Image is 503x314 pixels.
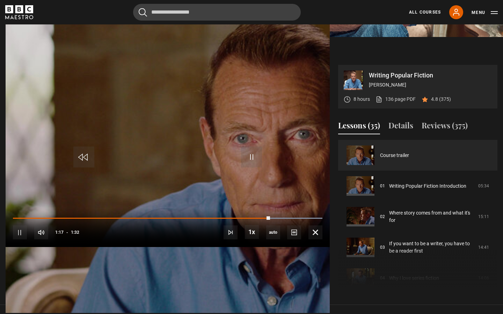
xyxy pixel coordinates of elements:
svg: BBC Maestro [5,5,33,19]
p: Writing Popular Fiction [369,72,492,78]
a: Where story comes from and what it's for [389,209,474,224]
a: If you want to be a writer, you have to be a reader first [389,240,474,255]
div: Current quality: 1080p [266,225,280,239]
button: Toggle navigation [472,9,498,16]
button: Reviews (375) [422,120,468,134]
div: Progress Bar [13,218,322,219]
a: 136 page PDF [376,96,416,103]
button: Submit the search query [139,8,147,17]
p: 4.8 (375) [431,96,451,103]
a: Writing Popular Fiction Introduction [389,182,466,190]
span: 1:17 [55,226,64,239]
p: 8 hours [353,96,370,103]
span: auto [266,225,280,239]
button: Next Lesson [224,225,238,239]
p: [PERSON_NAME] [369,81,492,89]
a: Course trailer [380,152,409,159]
button: Playback Rate [245,225,259,239]
button: Details [388,120,413,134]
button: Lessons (35) [338,120,380,134]
video-js: Video Player [6,65,330,247]
button: Pause [13,225,27,239]
input: Search [133,4,301,21]
button: Captions [287,225,301,239]
button: Fullscreen [308,225,322,239]
span: - [66,230,68,235]
button: Mute [34,225,48,239]
a: All Courses [409,9,441,15]
span: 1:32 [71,226,79,239]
